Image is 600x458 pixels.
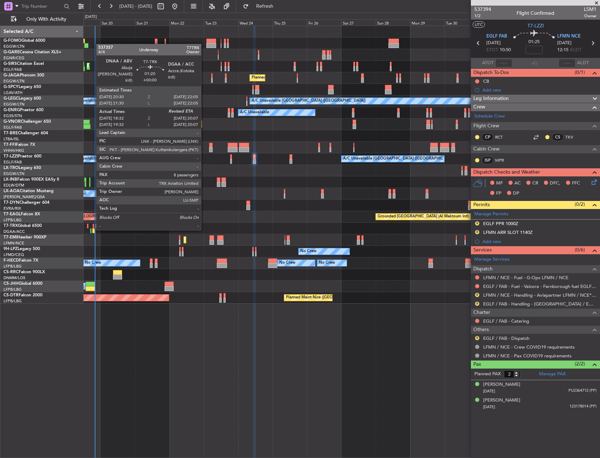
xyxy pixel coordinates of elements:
a: T7-LZZIPraetor 600 [4,154,41,159]
div: Planned Maint Tianjin ([GEOGRAPHIC_DATA]) [140,142,221,153]
a: VHHH/HKG [4,148,24,153]
a: LFMN / NCE - Crew COVID19 requirements [483,344,575,350]
div: No Crew [279,258,295,268]
a: EGGW/LTN [4,44,25,49]
div: A/C Unavailable [240,107,269,118]
span: (0/2) [575,201,585,208]
a: EGGW/LTN [4,171,25,176]
label: Planned PAX [474,371,501,378]
a: LFPB/LBG [4,287,22,292]
span: Charter [473,309,490,317]
a: G-SPCYLegacy 650 [4,85,41,89]
a: F-HECDFalcon 7X [4,258,38,263]
a: LX-TROLegacy 650 [4,166,41,170]
a: LTBA/ISL [4,136,19,142]
span: LX-TRO [4,166,19,170]
div: Planned Maint Nice ([GEOGRAPHIC_DATA]) [286,292,364,303]
div: CP [482,133,493,141]
span: LX-AOA [4,189,20,193]
a: Manage PAX [539,371,566,378]
span: 537394 [474,6,491,13]
div: Add new [482,87,596,93]
a: LFMN / NCE - Pax COVID19 requirements [483,353,572,359]
a: T7-EAGLFalcon 8X [4,212,40,216]
div: [DATE] [85,14,97,20]
div: [PERSON_NAME] [483,397,520,404]
span: LX-INB [4,177,17,182]
a: G-ENRGPraetor 600 [4,108,44,112]
div: Planned Maint [GEOGRAPHIC_DATA] ([GEOGRAPHIC_DATA]) [252,73,362,83]
div: Flight Confirmed [516,9,554,17]
span: 1/2 [474,13,491,19]
a: LFMN / NCE - Handling - Aviapartner LFMN / NCE*****MY HANDLING**** [483,292,596,298]
div: Sat 20 [100,19,135,26]
span: Dispatch Checks and Weather [473,168,540,176]
div: EGLF PPR 1000Z [483,221,518,227]
a: EGLF/FAB [4,67,22,72]
span: (2/2) [575,360,585,368]
span: (0/1) [575,69,585,76]
a: T7-EMIHawker 900XP [4,235,46,240]
span: T7-DYN [4,201,19,205]
span: 12:15 [557,47,568,54]
div: LFMN ARR SLOT 1140Z [483,229,533,235]
span: DFC, [550,180,560,187]
span: Leg Information [473,95,509,103]
span: G-JAGA [4,73,20,78]
span: G-ENRG [4,108,20,112]
span: FP [496,190,501,197]
span: Dispatch To-Dos [473,69,509,77]
a: Manage Services [474,256,509,263]
span: DP [513,190,519,197]
span: CS-DTR [4,293,19,297]
a: EGGW/LTN [4,79,25,84]
a: G-GARECessna Citation XLS+ [4,50,61,54]
span: F-HECD [4,258,19,263]
span: T7-BRE [4,131,18,135]
span: EGLF FAB [486,33,507,40]
div: No Crew [319,258,335,268]
a: LFMN/NCE [4,241,24,246]
a: LGAV/ATH [4,90,22,95]
a: CS-DTRFalcon 2000 [4,293,42,297]
div: Planned Maint [GEOGRAPHIC_DATA] [186,235,253,245]
a: LX-AOACitation Mustang [4,189,54,193]
a: T7-BREChallenger 604 [4,131,48,135]
span: T7-TRX [4,224,18,228]
button: R [475,302,479,306]
div: Sun 21 [135,19,169,26]
span: Crew [473,103,485,111]
div: Thu 25 [273,19,307,26]
span: LFMN NCE [557,33,581,40]
a: 9H-LPZLegacy 500 [4,247,40,251]
span: G-FOMO [4,39,21,43]
a: G-FOMOGlobal 6000 [4,39,45,43]
div: Grounded [GEOGRAPHIC_DATA] (Al Maktoum Intl) [378,211,469,222]
span: Only With Activity [18,17,74,22]
a: MPR [495,157,511,163]
span: T7-FFI [4,143,16,147]
div: A/C Unavailable [GEOGRAPHIC_DATA] ([GEOGRAPHIC_DATA]) [252,96,366,106]
a: CS-RRCFalcon 900LX [4,270,45,274]
span: Others [473,326,489,334]
div: ISP [482,156,493,164]
a: [PERSON_NAME]/QSA [4,194,45,200]
span: [DATE] [486,40,501,47]
div: Unplanned Maint [GEOGRAPHIC_DATA] ([GEOGRAPHIC_DATA]) [89,61,204,72]
button: R [475,230,479,234]
span: G-SPCY [4,85,19,89]
span: Permits [473,201,490,209]
a: Schedule Crew [474,113,505,120]
span: 9H-LPZ [4,247,18,251]
span: Dispatch [473,265,493,273]
div: No Crew [300,246,316,257]
span: 123178014 (PP) [569,404,596,410]
a: DGAA/ACC [4,229,25,234]
div: CS [552,133,564,141]
a: RCT [495,134,511,140]
span: T7-EMI [4,235,17,240]
a: EGLF/FAB [4,160,22,165]
div: Planned Maint [GEOGRAPHIC_DATA] ([GEOGRAPHIC_DATA]) [148,119,259,129]
a: G-LEGCLegacy 600 [4,96,41,101]
span: ATOT [482,60,494,67]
